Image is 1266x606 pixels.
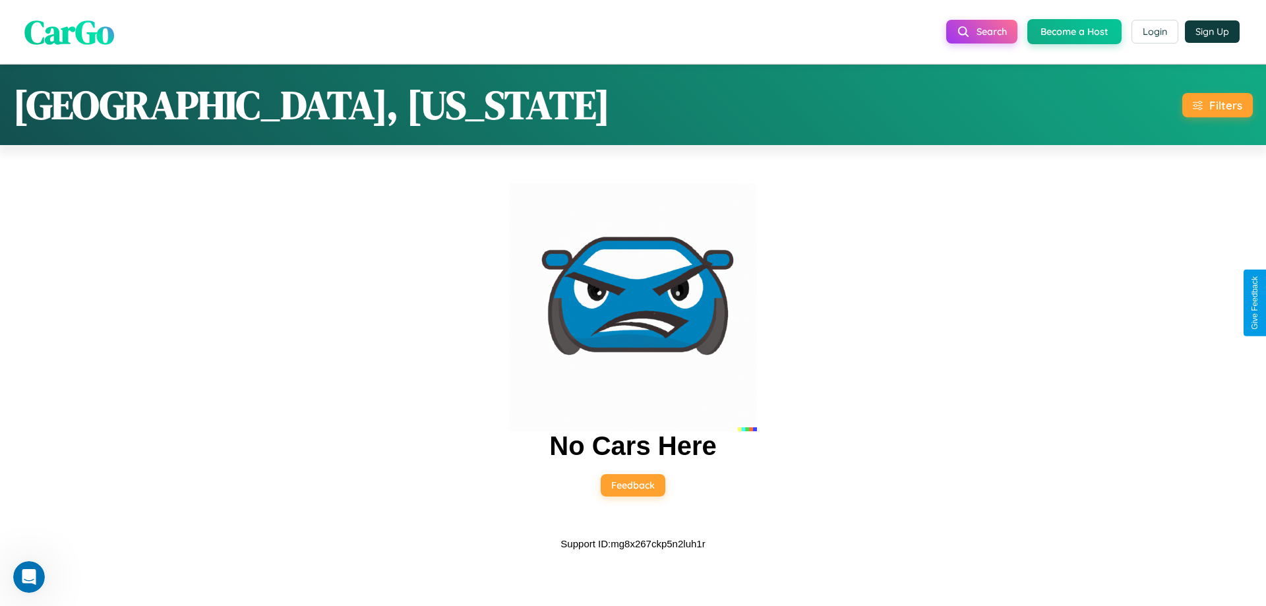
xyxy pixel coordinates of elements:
button: Become a Host [1027,19,1122,44]
button: Login [1131,20,1178,44]
button: Sign Up [1185,20,1240,43]
span: CarGo [24,9,114,54]
button: Feedback [601,474,665,497]
button: Search [946,20,1017,44]
h2: No Cars Here [549,431,716,461]
button: Filters [1182,93,1253,117]
p: Support ID: mg8x267ckp5n2luh1r [560,535,705,553]
div: Filters [1209,98,1242,112]
span: Search [977,26,1007,38]
div: Give Feedback [1250,276,1259,330]
h1: [GEOGRAPHIC_DATA], [US_STATE] [13,78,610,132]
img: car [509,183,757,431]
iframe: Intercom live chat [13,561,45,593]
